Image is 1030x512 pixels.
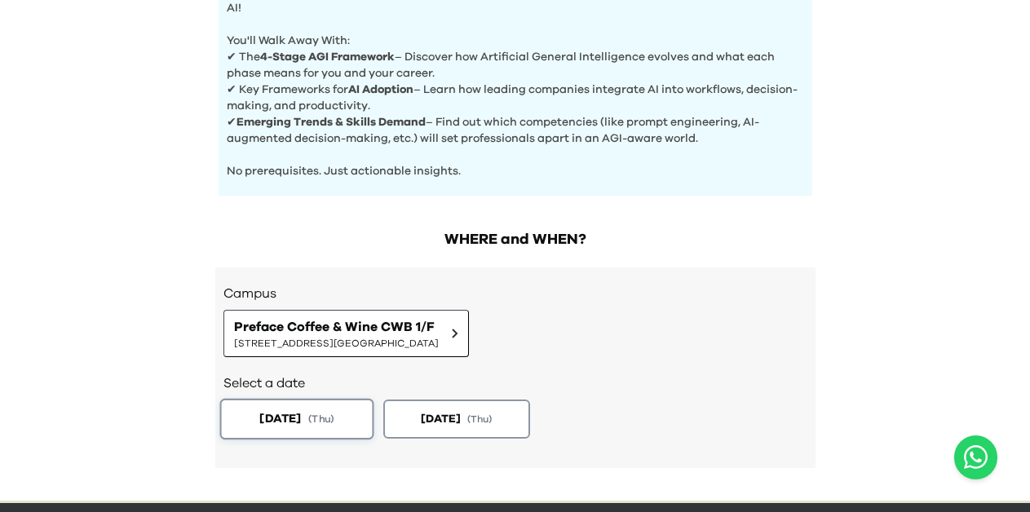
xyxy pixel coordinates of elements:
p: ✔ The – Discover how Artificial General Intelligence evolves and what each phase means for you an... [227,49,804,82]
p: ✔ – Find out which competencies (like prompt engineering, AI-augmented decision-making, etc.) wil... [227,114,804,147]
span: [DATE] [259,410,301,427]
b: 4-Stage AGI Framework [260,51,395,63]
p: No prerequisites. Just actionable insights. [227,147,804,179]
b: Emerging Trends & Skills Demand [237,117,426,128]
button: Open WhatsApp chat [954,435,997,479]
h2: WHERE and WHEN? [215,228,816,251]
button: Preface Coffee & Wine CWB 1/F[STREET_ADDRESS][GEOGRAPHIC_DATA] [223,310,469,357]
span: ( Thu ) [308,412,334,426]
span: ( Thu ) [467,413,492,426]
h2: Select a date [223,373,807,393]
b: AI Adoption [348,84,413,95]
p: You'll Walk Away With: [227,16,804,49]
button: [DATE](Thu) [383,399,530,439]
a: Chat with us on WhatsApp [954,435,997,479]
span: [DATE] [421,411,461,427]
button: [DATE](Thu) [219,399,374,439]
h3: Campus [223,284,807,303]
p: ✔ Key Frameworks for – Learn how leading companies integrate AI into workflows, decision-making, ... [227,82,804,114]
span: [STREET_ADDRESS][GEOGRAPHIC_DATA] [234,337,439,350]
span: Preface Coffee & Wine CWB 1/F [234,317,439,337]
